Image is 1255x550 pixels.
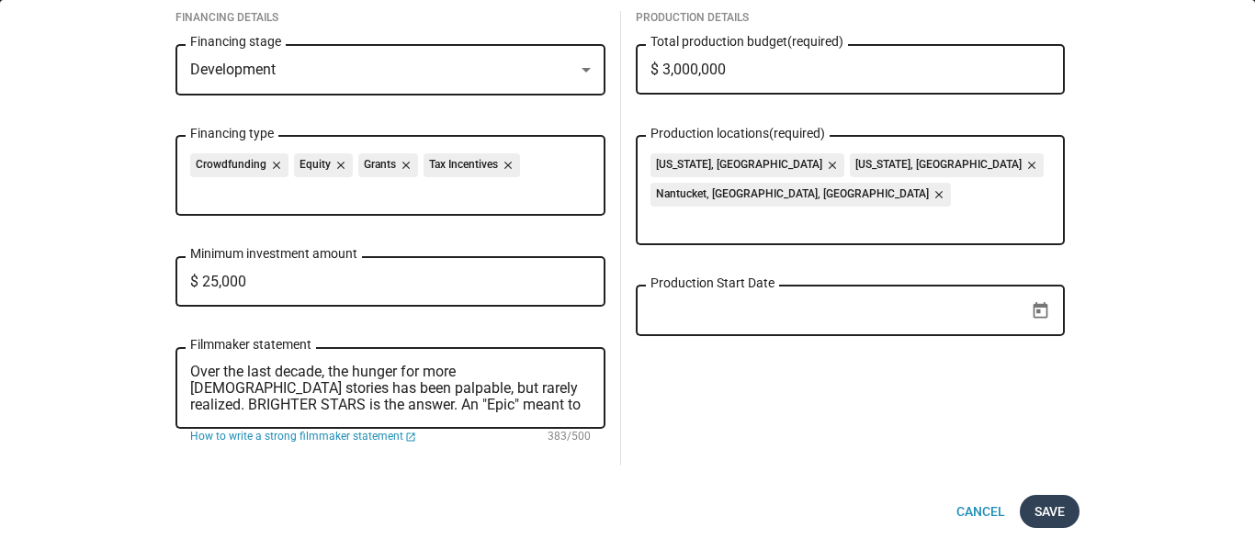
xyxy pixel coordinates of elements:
[1020,495,1080,528] button: Save
[294,153,353,177] mat-chip: Equity
[822,157,839,174] mat-icon: close
[190,153,288,177] mat-chip: Crowdfunding
[650,183,951,207] mat-chip: Nantucket, [GEOGRAPHIC_DATA], [GEOGRAPHIC_DATA]
[548,430,591,444] mat-hint: 383/500
[190,61,276,78] span: Development
[850,153,1044,177] mat-chip: [US_STATE], [GEOGRAPHIC_DATA]
[1024,295,1057,327] button: Open calendar
[331,157,347,174] mat-icon: close
[956,495,1005,528] span: Cancel
[929,186,945,203] mat-icon: close
[358,153,418,177] mat-chip: Grants
[190,430,416,444] a: How to write a strong filmmaker statement
[942,495,1020,528] button: Cancel
[405,432,416,443] mat-icon: launch
[1035,495,1065,528] span: Save
[396,157,413,174] mat-icon: close
[650,153,844,177] mat-chip: [US_STATE], [GEOGRAPHIC_DATA]
[266,157,283,174] mat-icon: close
[1022,157,1038,174] mat-icon: close
[424,153,520,177] mat-chip: Tax Incentives
[636,11,1066,26] div: Production Details
[175,11,605,26] div: Financing Details
[498,157,514,174] mat-icon: close
[190,430,403,444] span: How to write a strong filmmaker statement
